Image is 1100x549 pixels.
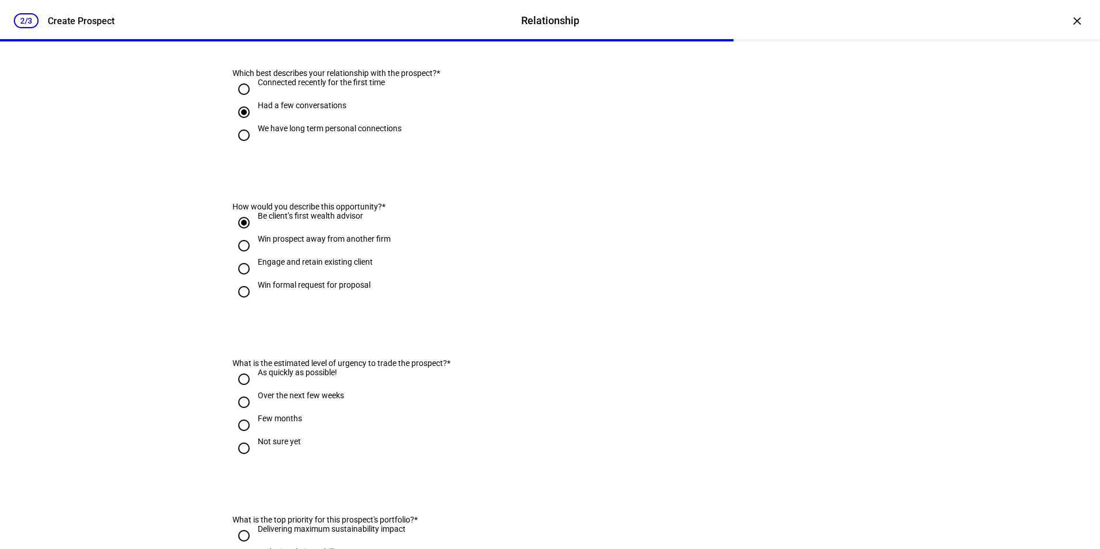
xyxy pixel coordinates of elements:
[258,234,391,243] div: Win prospect away from another firm
[258,524,406,533] div: Delivering maximum sustainability impact
[258,101,346,110] div: Had a few conversations
[258,124,402,133] div: We have long term personal connections
[232,359,447,368] span: What is the estimated level of urgency to trade the prospect?
[232,68,437,78] span: Which best describes your relationship with the prospect?
[258,391,344,400] div: Over the next few weeks
[258,414,302,423] div: Few months
[258,280,371,289] div: Win formal request for proposal
[1068,12,1086,30] div: ×
[521,13,579,28] div: Relationship
[258,437,301,446] div: Not sure yet
[258,211,363,220] div: Be client’s first wealth advisor
[258,368,337,377] div: As quickly as possible!
[232,202,382,211] span: How would you describe this opportunity?
[48,16,114,26] div: Create Prospect
[232,515,414,524] span: What is the top priority for this prospect's portfolio?
[14,13,39,28] div: 2/3
[258,78,385,87] div: Connected recently for the first time
[258,257,373,266] div: Engage and retain existing client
